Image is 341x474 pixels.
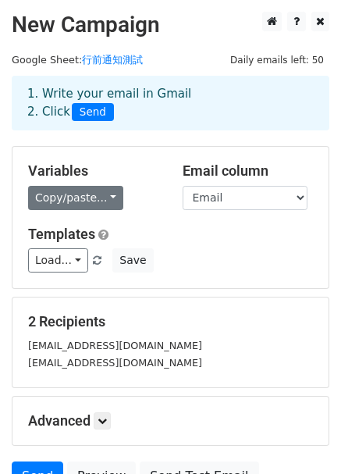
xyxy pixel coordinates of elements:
a: Copy/paste... [28,186,123,210]
span: Send [72,103,114,122]
button: Save [112,248,153,273]
iframe: Chat Widget [263,399,341,474]
small: [EMAIL_ADDRESS][DOMAIN_NAME] [28,357,202,369]
h5: Variables [28,162,159,180]
h5: 2 Recipients [28,313,313,330]
a: Templates [28,226,95,242]
h5: Email column [183,162,314,180]
a: 行前通知測試 [82,54,143,66]
h2: New Campaign [12,12,329,38]
div: 1. Write your email in Gmail 2. Click [16,85,325,121]
h5: Advanced [28,412,313,429]
span: Daily emails left: 50 [225,52,329,69]
a: Daily emails left: 50 [225,54,329,66]
small: Google Sheet: [12,54,143,66]
div: 聊天小工具 [263,399,341,474]
a: Load... [28,248,88,273]
small: [EMAIL_ADDRESS][DOMAIN_NAME] [28,340,202,351]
